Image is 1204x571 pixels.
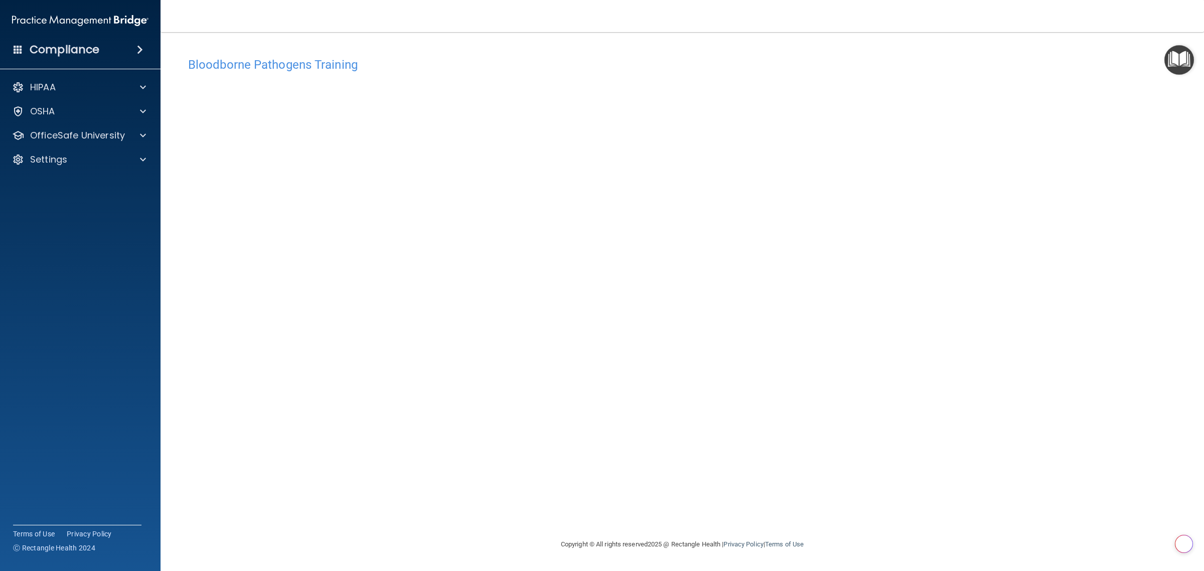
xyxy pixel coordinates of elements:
[12,154,146,166] a: Settings
[12,11,148,31] img: PMB logo
[12,129,146,141] a: OfficeSafe University
[30,105,55,117] p: OSHA
[30,154,67,166] p: Settings
[12,81,146,93] a: HIPAA
[67,529,112,539] a: Privacy Policy
[30,43,99,57] h4: Compliance
[13,543,95,553] span: Ⓒ Rectangle Health 2024
[188,58,1176,71] h4: Bloodborne Pathogens Training
[13,529,55,539] a: Terms of Use
[30,129,125,141] p: OfficeSafe University
[30,81,56,93] p: HIPAA
[765,540,804,548] a: Terms of Use
[12,105,146,117] a: OSHA
[188,77,1176,385] iframe: bbp
[1164,45,1194,75] button: Open Resource Center
[499,528,865,560] div: Copyright © All rights reserved 2025 @ Rectangle Health | |
[723,540,763,548] a: Privacy Policy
